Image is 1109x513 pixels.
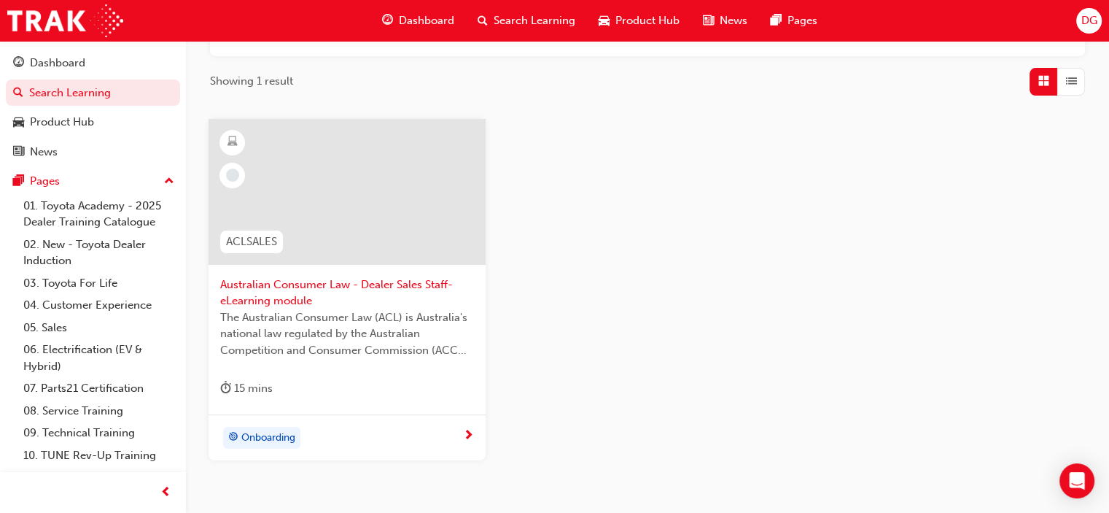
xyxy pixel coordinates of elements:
[494,12,575,29] span: Search Learning
[164,172,174,191] span: up-icon
[399,12,454,29] span: Dashboard
[6,47,180,168] button: DashboardSearch LearningProduct HubNews
[30,114,94,131] div: Product Hub
[17,195,180,234] a: 01. Toyota Academy - 2025 Dealer Training Catalogue
[160,484,171,502] span: prev-icon
[17,234,180,272] a: 02. New - Toyota Dealer Induction
[1066,73,1077,90] span: List
[6,139,180,166] a: News
[227,133,238,152] span: learningResourceType_ELEARNING-icon
[13,57,24,70] span: guage-icon
[720,12,747,29] span: News
[6,109,180,136] a: Product Hub
[1038,73,1049,90] span: Grid
[17,400,180,423] a: 08. Service Training
[6,168,180,195] button: Pages
[6,50,180,77] a: Dashboard
[220,379,273,398] div: 15 mins
[370,6,466,36] a: guage-iconDashboard
[17,294,180,317] a: 04. Customer Experience
[1081,12,1097,29] span: DG
[220,277,474,309] span: Australian Consumer Law - Dealer Sales Staff-eLearning module
[466,6,587,36] a: search-iconSearch Learning
[615,12,680,29] span: Product Hub
[478,12,488,30] span: search-icon
[13,87,23,100] span: search-icon
[30,173,60,190] div: Pages
[220,309,474,359] span: The Australian Consumer Law (ACL) is Australia's national law regulated by the Australian Competi...
[7,4,123,37] img: Trak
[13,116,24,129] span: car-icon
[17,272,180,295] a: 03. Toyota For Life
[1076,8,1102,34] button: DG
[703,12,714,30] span: news-icon
[17,339,180,377] a: 06. Electrification (EV & Hybrid)
[30,55,85,72] div: Dashboard
[17,377,180,400] a: 07. Parts21 Certification
[17,422,180,444] a: 09. Technical Training
[13,146,24,159] span: news-icon
[241,430,295,447] span: Onboarding
[771,12,782,30] span: pages-icon
[226,169,239,182] span: learningRecordVerb_NONE-icon
[1059,463,1094,498] div: Open Intercom Messenger
[691,6,759,36] a: news-iconNews
[382,12,393,30] span: guage-icon
[13,175,24,188] span: pages-icon
[787,12,817,29] span: Pages
[226,234,277,250] span: ACLSALES
[599,12,610,30] span: car-icon
[17,444,180,467] a: 10. TUNE Rev-Up Training
[210,73,293,90] span: Showing 1 result
[30,144,58,161] div: News
[587,6,691,36] a: car-iconProduct Hub
[463,430,474,443] span: next-icon
[17,317,180,339] a: 05. Sales
[759,6,829,36] a: pages-iconPages
[228,428,238,447] span: target-icon
[17,466,180,489] a: All Pages
[209,119,486,460] a: ACLSALESAustralian Consumer Law - Dealer Sales Staff-eLearning moduleThe Australian Consumer Law ...
[6,80,180,107] a: Search Learning
[220,379,231,398] span: duration-icon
